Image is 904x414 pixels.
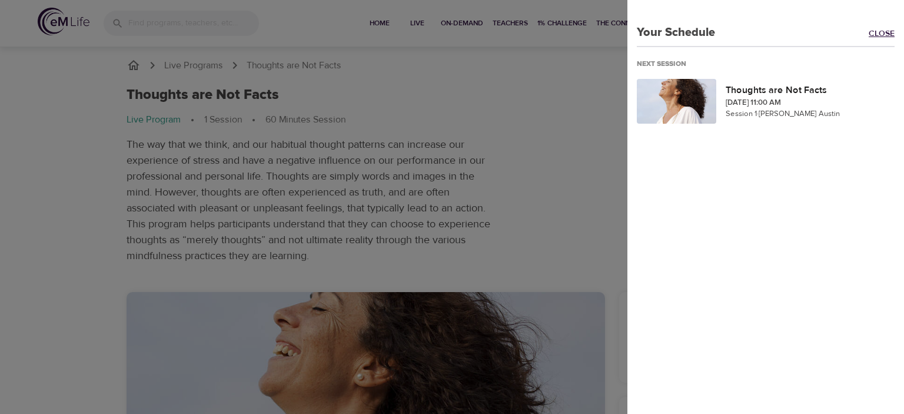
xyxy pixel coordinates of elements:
p: Your Schedule [627,24,715,41]
p: [DATE] 11:00 AM [726,97,895,109]
p: Thoughts are Not Facts [726,83,895,97]
div: Next Session [637,59,696,69]
a: Close [869,28,904,41]
p: Session 1 · [PERSON_NAME] Austin [726,108,895,120]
